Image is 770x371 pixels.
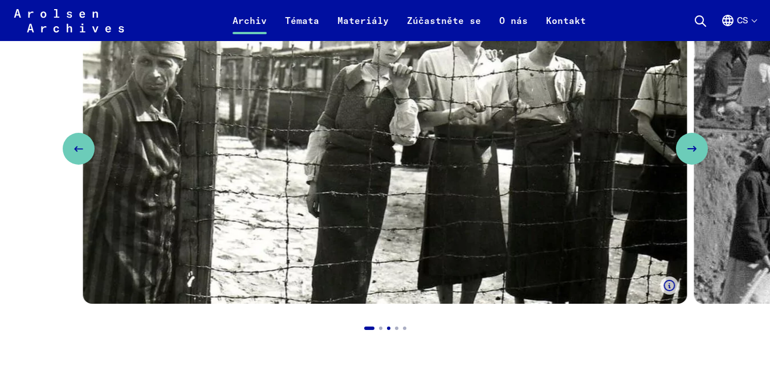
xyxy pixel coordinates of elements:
font: O nás [499,15,528,26]
a: Kontakt [537,14,595,41]
button: Go to slide 5 [398,322,411,335]
font: Kontakt [546,15,586,26]
a: O nás [490,14,537,41]
button: Previous slide [63,133,95,165]
font: cs [737,15,748,26]
button: Go to slide 2 [374,322,387,335]
button: Go to slide 3 [382,322,395,335]
button: Angličtina, výběr jazyka [721,14,756,41]
font: Materiály [337,15,389,26]
a: Materiály [328,14,398,41]
nav: Primární [223,7,595,34]
button: Zobrazit titulek [661,276,679,295]
button: Next slide [676,133,708,165]
font: Zúčastněte se [407,15,481,26]
button: Go to slide 1 [360,322,379,335]
button: Go to slide 4 [390,322,403,335]
a: Zúčastněte se [398,14,490,41]
a: Archiv [223,14,276,41]
font: Archiv [233,15,267,26]
font: Témata [285,15,319,26]
a: Témata [276,14,328,41]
